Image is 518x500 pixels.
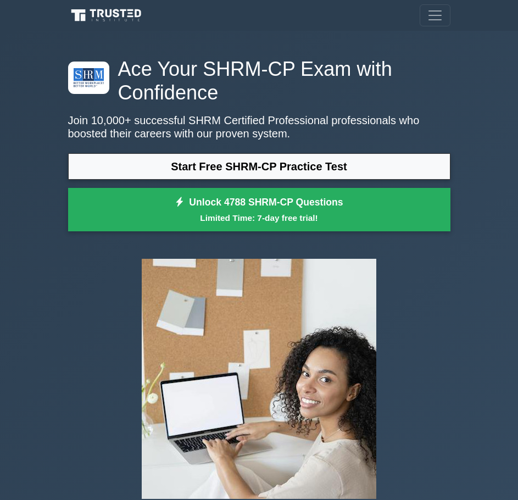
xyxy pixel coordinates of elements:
[420,4,450,26] button: Toggle navigation
[68,57,450,105] h1: Ace Your SHRM-CP Exam with Confidence
[68,114,450,140] p: Join 10,000+ successful SHRM Certified Professional professionals who boosted their careers with ...
[68,153,450,180] a: Start Free SHRM-CP Practice Test
[68,188,450,232] a: Unlock 4788 SHRM-CP QuestionsLimited Time: 7-day free trial!
[82,212,437,224] small: Limited Time: 7-day free trial!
